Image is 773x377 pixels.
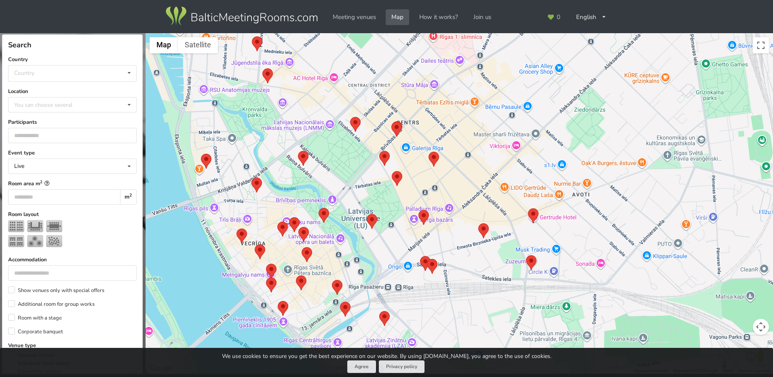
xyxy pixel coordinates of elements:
[8,40,32,50] span: Search
[8,286,104,294] label: Show venues only with special offers
[414,9,464,25] a: How it works?
[46,235,62,247] img: Reception
[753,319,769,335] button: Map camera controls
[8,180,137,188] label: Room area m
[8,314,62,322] label: Room with a stage
[8,87,137,95] label: Location
[386,9,409,25] a: Map
[468,9,497,25] a: Join us
[8,328,63,336] label: Corporate banquet
[379,360,425,373] a: Privacy policy
[8,300,95,308] label: Additional room for group works
[8,220,24,232] img: Theater
[14,70,34,76] div: Country
[753,37,769,53] button: Toggle fullscreen view
[120,189,137,205] div: m
[150,37,178,53] button: Show street map
[12,100,91,110] div: You can choose several
[8,256,137,264] label: Accommodation
[347,360,376,373] button: Agree
[8,341,137,349] label: Venue type
[178,37,218,53] button: Show satellite imagery
[27,235,43,247] img: Banquet
[570,9,612,25] div: English
[164,5,319,28] img: Baltic Meeting Rooms
[8,235,24,247] img: Classroom
[8,210,137,218] label: Room layout
[8,55,137,64] label: Country
[8,149,137,157] label: Event type
[129,192,132,198] sup: 2
[14,163,24,169] div: Live
[27,220,43,232] img: U-shape
[40,179,42,184] sup: 2
[557,14,560,20] span: 0
[327,9,382,25] a: Meeting venues
[8,118,137,126] label: Participants
[46,220,62,232] img: Boardroom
